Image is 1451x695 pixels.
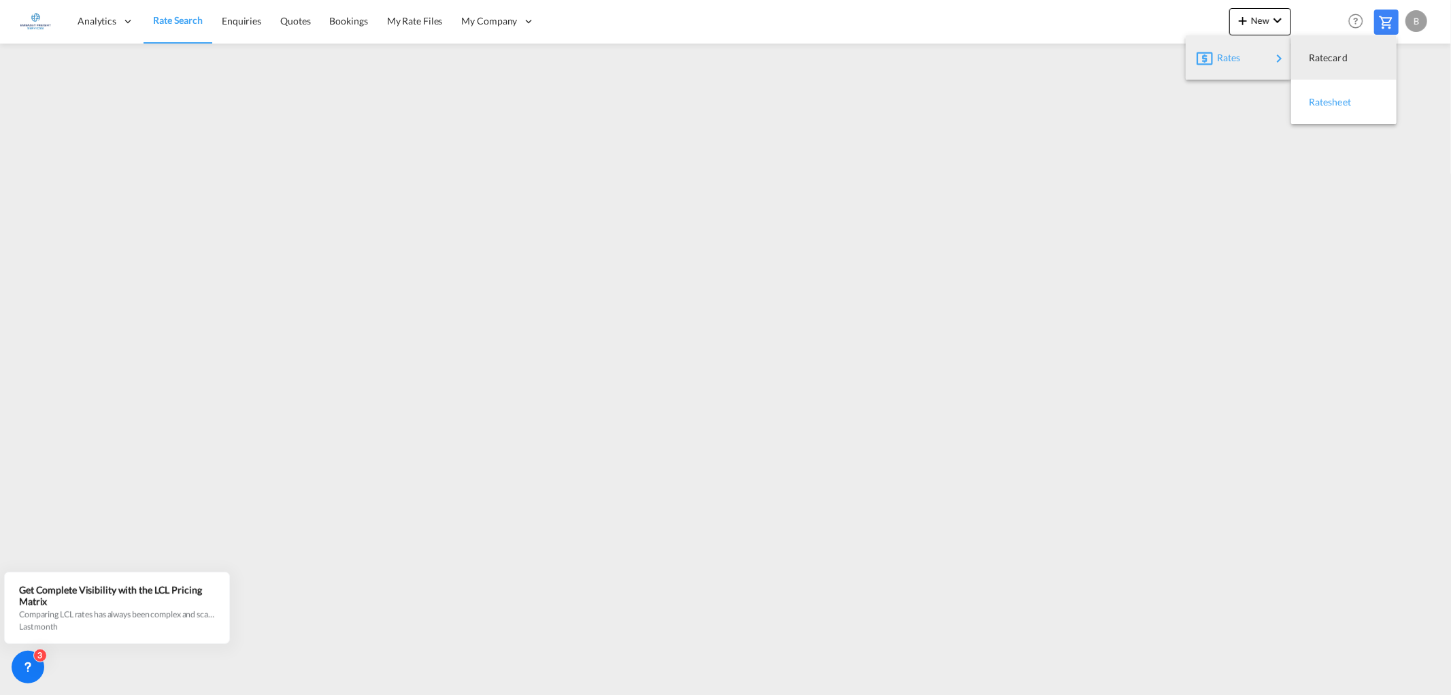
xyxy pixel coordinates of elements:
span: Ratecard [1309,44,1324,71]
div: Ratesheet [1302,85,1386,119]
span: Ratesheet [1309,88,1324,116]
span: Rates [1217,44,1233,71]
div: Ratecard [1302,41,1386,75]
md-icon: icon-chevron-right [1271,50,1288,67]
